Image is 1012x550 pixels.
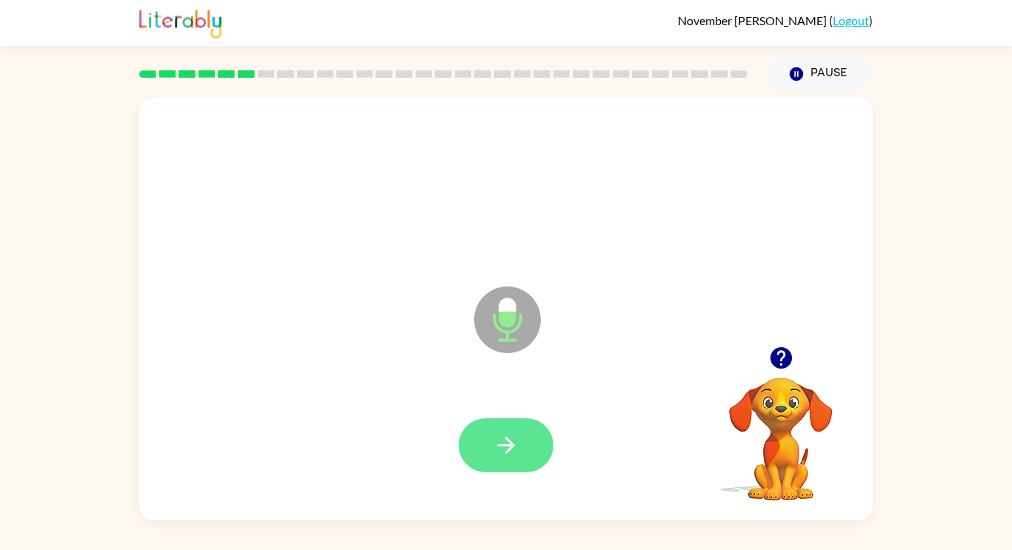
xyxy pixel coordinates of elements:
[707,355,855,503] video: Your browser must support playing .mp4 files to use Literably. Please try using another browser.
[678,13,829,27] span: November [PERSON_NAME]
[678,13,873,27] div: ( )
[765,57,873,91] button: Pause
[139,6,222,38] img: Literably
[833,13,869,27] a: Logout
